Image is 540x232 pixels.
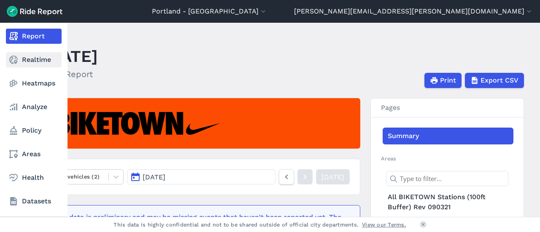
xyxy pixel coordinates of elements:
[6,29,62,44] a: Report
[43,45,98,68] h1: [DATE]
[143,173,165,181] span: [DATE]
[386,171,508,186] input: Type to filter...
[6,52,62,67] a: Realtime
[6,170,62,185] a: Health
[440,75,456,85] span: Print
[294,6,533,16] button: [PERSON_NAME][EMAIL_ADDRESS][PERSON_NAME][DOMAIN_NAME]
[6,76,62,91] a: Heatmaps
[383,128,513,144] a: Summary
[481,75,518,85] span: Export CSV
[6,123,62,138] a: Policy
[381,155,513,163] h2: Areas
[152,6,267,16] button: Portland - [GEOGRAPHIC_DATA]
[424,73,462,88] button: Print
[6,99,62,115] a: Analyze
[127,169,275,184] button: [DATE]
[6,147,62,162] a: Areas
[362,221,406,229] a: View our Terms.
[43,68,98,80] h2: Daily Report
[465,73,524,88] button: Export CSV
[6,194,62,209] a: Datasets
[371,99,524,117] h3: Pages
[7,6,62,17] img: Ride Report
[53,112,220,135] img: Biketown
[316,169,350,184] a: [DATE]
[383,190,513,214] a: All BIKETOWN Stations (100ft Buffer) Rev 090321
